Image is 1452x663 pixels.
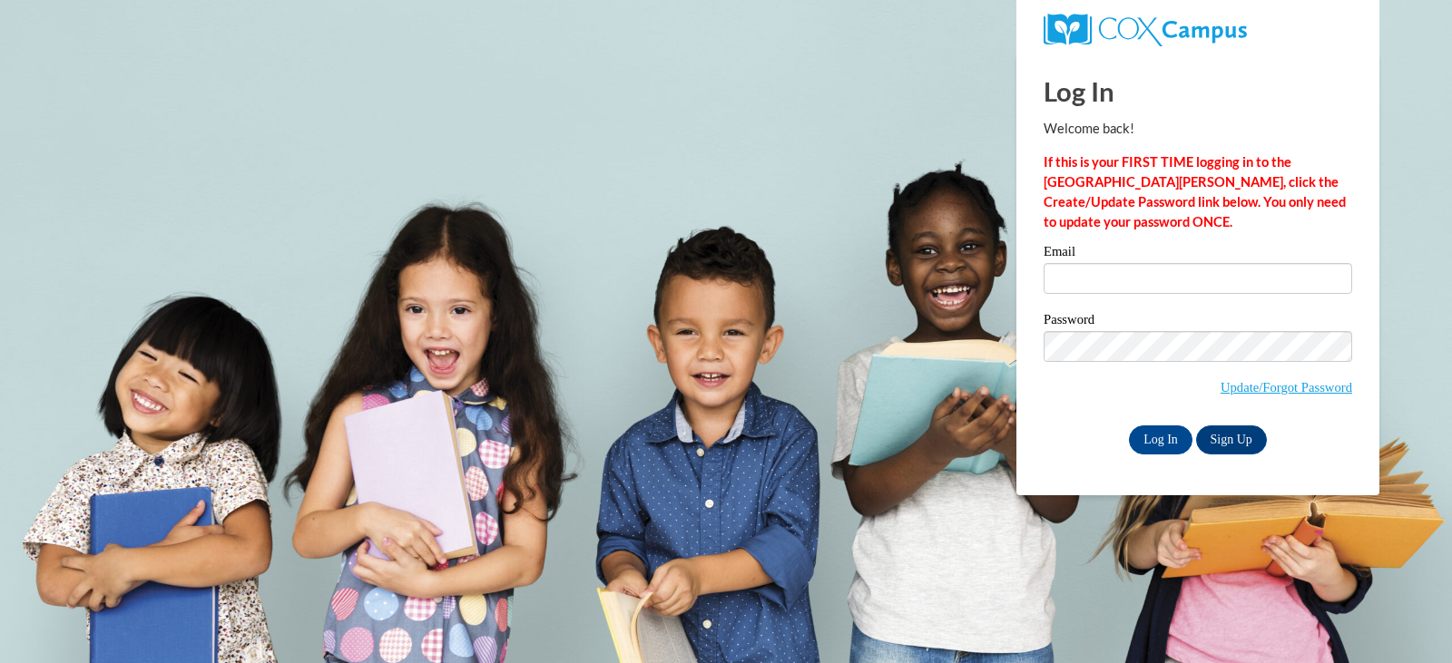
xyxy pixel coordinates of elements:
[1044,14,1247,46] img: COX Campus
[1129,425,1192,454] input: Log In
[1044,154,1346,229] strong: If this is your FIRST TIME logging in to the [GEOGRAPHIC_DATA][PERSON_NAME], click the Create/Upd...
[1044,73,1352,110] h1: Log In
[1044,119,1352,139] p: Welcome back!
[1221,380,1352,395] a: Update/Forgot Password
[1044,14,1352,46] a: COX Campus
[1044,245,1352,263] label: Email
[1196,425,1267,454] a: Sign Up
[1044,313,1352,331] label: Password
